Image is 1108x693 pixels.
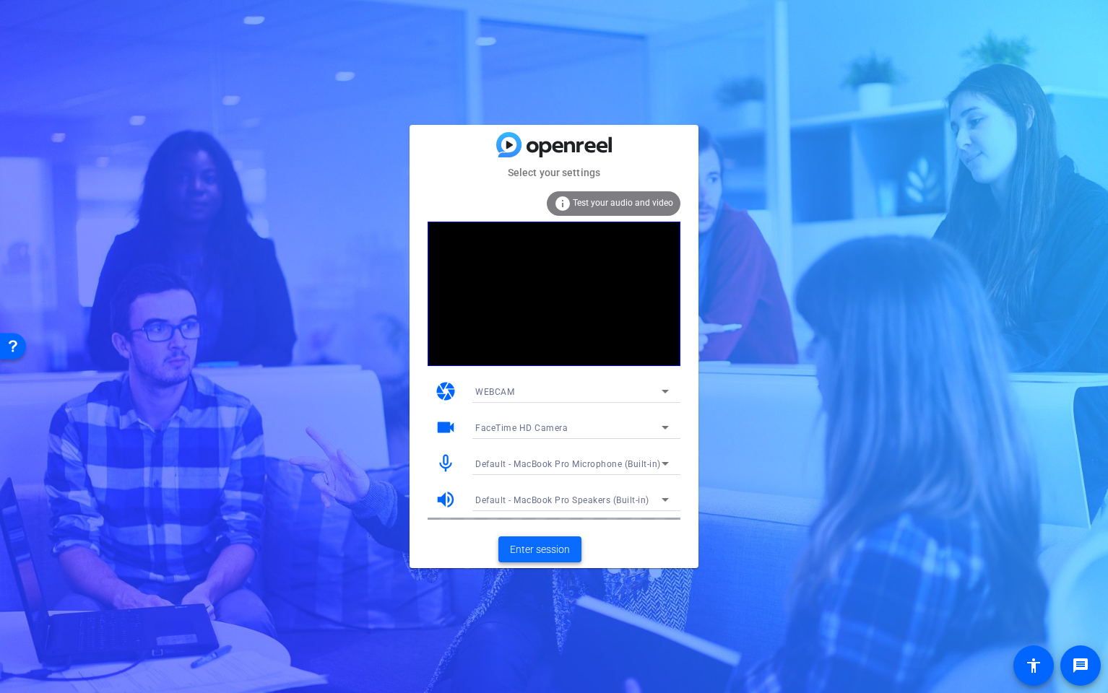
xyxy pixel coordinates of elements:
span: Enter session [510,542,570,557]
mat-icon: accessibility [1025,657,1042,674]
mat-icon: message [1072,657,1089,674]
mat-icon: mic_none [435,453,456,474]
mat-icon: videocam [435,417,456,438]
mat-icon: info [554,195,571,212]
button: Enter session [498,536,581,562]
mat-icon: volume_up [435,489,456,510]
img: blue-gradient.svg [496,132,612,157]
span: Test your audio and video [573,198,673,208]
span: WEBCAM [475,387,514,397]
span: Default - MacBook Pro Microphone (Built-in) [475,459,661,469]
mat-card-subtitle: Select your settings [410,165,698,180]
mat-icon: camera [435,380,456,402]
span: Default - MacBook Pro Speakers (Built-in) [475,495,649,505]
span: FaceTime HD Camera [475,423,568,433]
